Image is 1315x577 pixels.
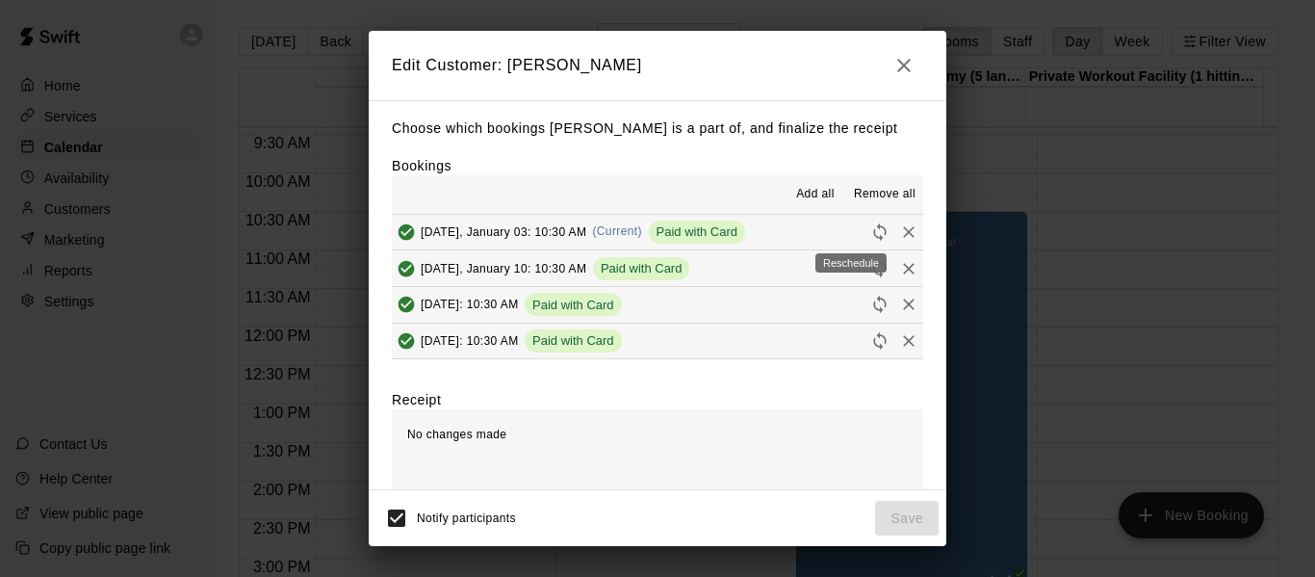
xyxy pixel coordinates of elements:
span: Notify participants [417,511,516,525]
span: (Current) [592,224,642,238]
button: Added & Paid[DATE]: 10:30 AMPaid with CardRescheduleRemove [392,324,923,359]
span: Remove [894,223,923,238]
span: Paid with Card [525,298,622,312]
button: Added & Paid[DATE], January 03: 10:30 AM(Current)Paid with CardRescheduleRemove [392,215,923,250]
span: Add all [796,185,835,204]
span: Remove [894,297,923,311]
span: Remove [894,332,923,347]
button: Add all [785,179,846,210]
button: Added & Paid [392,290,421,319]
span: Reschedule [865,260,894,275]
div: Reschedule [815,253,887,273]
span: Paid with Card [593,261,690,275]
span: Paid with Card [525,333,622,348]
button: Added & Paid [392,254,421,283]
span: [DATE]: 10:30 AM [421,333,519,347]
span: [DATE], January 03: 10:30 AM [421,224,586,238]
span: Reschedule [865,297,894,311]
button: Added & Paid [392,327,421,355]
button: Added & Paid[DATE], January 10: 10:30 AMPaid with CardRescheduleRemove [392,250,923,286]
span: [DATE]: 10:30 AM [421,298,519,311]
button: Remove all [846,179,923,210]
h2: Edit Customer: [PERSON_NAME] [369,31,946,100]
button: Added & Paid [392,218,421,247]
span: No changes made [407,428,506,441]
button: Added & Paid[DATE]: 10:30 AMPaid with CardRescheduleRemove [392,287,923,323]
p: Choose which bookings [PERSON_NAME] is a part of, and finalize the receipt [392,117,923,141]
span: Paid with Card [649,224,746,239]
span: [DATE], January 10: 10:30 AM [421,261,586,275]
span: Reschedule [865,223,894,238]
label: Bookings [392,158,451,173]
span: Remove [894,260,923,275]
span: Remove all [854,185,915,204]
label: Receipt [392,390,441,409]
span: Reschedule [865,332,894,347]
